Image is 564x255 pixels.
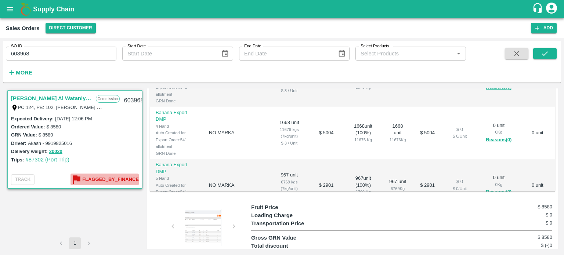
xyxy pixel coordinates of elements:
[156,130,197,150] div: Auto Created for Export Order:541 allotment
[18,2,33,17] img: logo
[276,87,303,94] div: $ 3 / Unit
[55,116,92,121] label: [DATE] 12:06 PM
[276,126,303,140] div: 11676 kgs (7kg/unit)
[49,147,62,156] button: 20020
[484,122,514,144] div: 0 unit
[448,126,472,133] div: $ 0
[502,242,552,249] h6: $ (-)0
[502,234,552,241] h6: $ 8580
[413,107,442,160] td: $ 5004
[502,203,552,211] h6: $ 8580
[33,6,74,13] b: Supply Chain
[454,49,463,58] button: Open
[82,175,139,184] b: Flagged_By_Finance
[11,132,37,138] label: GRN Value:
[46,124,61,130] label: $ 8580
[350,189,376,195] div: 6769 Kg
[388,185,407,192] div: 6769 Kg
[6,47,116,61] input: Enter SO ID
[484,136,514,144] button: Reasons(0)
[11,149,48,154] label: Delivery weight:
[6,66,34,79] button: More
[335,47,349,61] button: Choose date
[270,159,308,212] td: 967 unit
[156,182,197,202] div: Auto Created for Export Order:541 allotment
[203,159,270,212] td: NO MARKA
[350,136,376,143] div: 11676 Kg
[388,123,407,143] div: 1668 unit
[350,175,376,196] div: 967 unit ( 100 %)
[413,159,442,212] td: $ 2901
[156,98,197,104] div: GRN Done
[484,188,514,196] button: Reasons(0)
[251,234,326,242] p: Gross GRN Value
[39,132,53,138] label: $ 8580
[545,1,558,17] div: account of current user
[70,174,139,186] button: Flagged_By_Finance
[276,140,303,146] div: $ 3 / Unit
[448,178,472,185] div: $ 0
[120,92,148,109] div: 603968
[308,107,344,160] td: $ 5004
[54,237,96,249] nav: pagination navigation
[156,109,197,123] p: Banana Export DMP
[484,174,514,196] div: 0 unit
[11,116,54,121] label: Expected Delivery :
[1,1,18,18] button: open drawer
[122,47,215,61] input: Start Date
[33,4,532,14] a: Supply Chain
[484,129,514,135] div: 0 Kg
[11,43,22,49] label: SO ID
[502,211,552,219] h6: $ 0
[18,104,440,110] label: PC:124, PB: 102, [PERSON_NAME] Central Fruits & Vegetable Market [GEOGRAPHIC_DATA], [GEOGRAPHIC_D...
[520,107,555,160] td: 0 unit
[502,219,552,227] h6: $ 0
[239,47,332,61] input: End Date
[448,133,472,139] div: $ 0 / Unit
[203,107,270,160] td: NO MARKA
[11,124,45,130] label: Ordered Value:
[244,43,261,49] label: End Date
[531,23,557,33] button: Add
[11,157,24,163] label: Trips:
[358,49,452,58] input: Select Products
[16,70,32,76] strong: More
[251,203,326,211] p: Fruit Price
[251,219,326,227] p: Transportation Price
[276,179,303,192] div: 6769 kgs (7kg/unit)
[28,141,72,146] label: Akash - 9919825016
[156,123,197,130] div: 4 Hand
[11,94,92,103] a: [PERSON_NAME] Al Wataniya LLC
[251,211,326,219] p: Loading Charge
[156,175,197,182] div: 5 Hand
[520,159,555,212] td: 0 unit
[156,150,197,157] div: GRN Done
[484,181,514,188] div: 0 Kg
[361,43,389,49] label: Select Products
[96,95,120,103] p: Commission
[270,107,308,160] td: 1668 unit
[156,161,197,175] p: Banana Export DMP
[11,141,26,146] label: Driver:
[127,43,146,49] label: Start Date
[6,23,40,33] div: Sales Orders
[350,123,376,143] div: 1668 unit ( 100 %)
[251,242,326,250] p: Total discount
[308,159,344,212] td: $ 2901
[388,136,407,143] div: 11676 Kg
[218,47,232,61] button: Choose date
[25,157,69,163] a: #87302 (Port Trip)
[388,178,407,192] div: 967 unit
[46,23,96,33] button: Select DC
[532,3,545,16] div: customer-support
[69,237,81,249] button: page 1
[448,185,472,192] div: $ 0 / Unit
